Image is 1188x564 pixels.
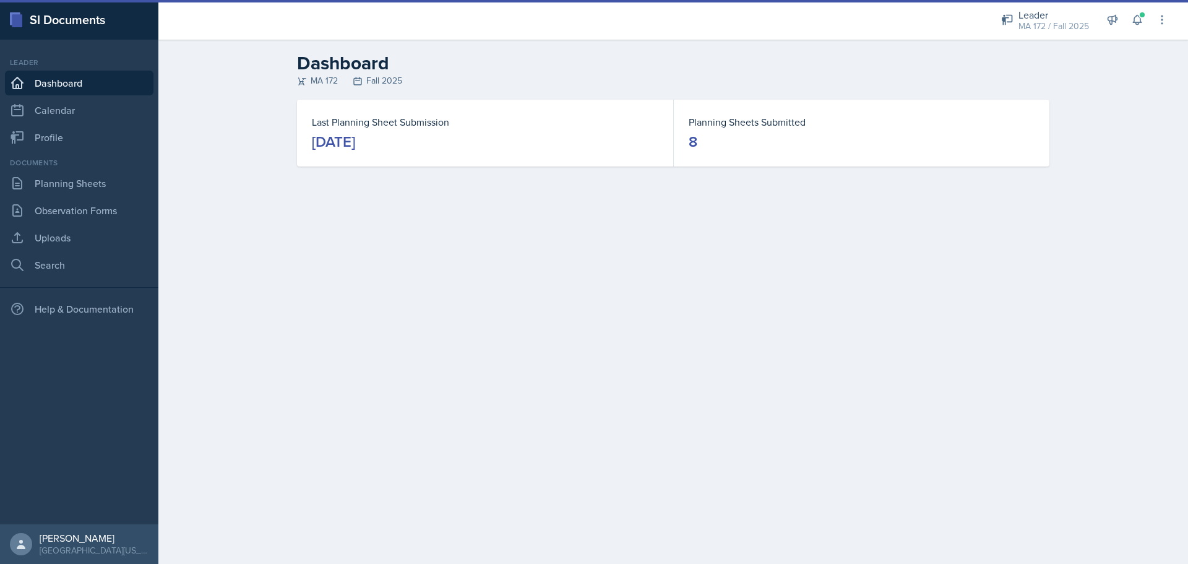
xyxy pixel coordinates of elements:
a: Planning Sheets [5,171,153,196]
dt: Planning Sheets Submitted [689,115,1035,129]
div: MA 172 / Fall 2025 [1018,20,1089,33]
div: [DATE] [312,132,355,152]
a: Profile [5,125,153,150]
a: Observation Forms [5,198,153,223]
div: Help & Documentation [5,297,153,321]
div: Leader [5,57,153,68]
div: [GEOGRAPHIC_DATA][US_STATE] in [GEOGRAPHIC_DATA] [40,544,148,557]
a: Uploads [5,225,153,250]
a: Calendar [5,98,153,123]
div: Documents [5,157,153,168]
div: 8 [689,132,697,152]
a: Search [5,253,153,277]
div: Leader [1018,7,1089,22]
div: MA 172 Fall 2025 [297,74,1049,87]
a: Dashboard [5,71,153,95]
div: [PERSON_NAME] [40,532,148,544]
dt: Last Planning Sheet Submission [312,115,658,129]
h2: Dashboard [297,52,1049,74]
